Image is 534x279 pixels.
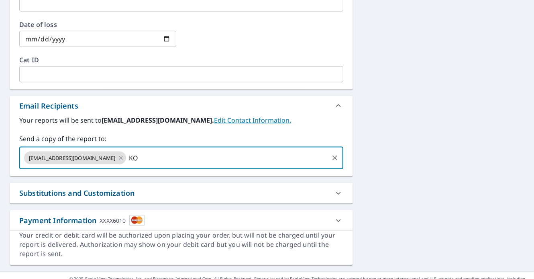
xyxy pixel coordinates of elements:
[329,152,340,164] button: Clear
[19,134,343,144] label: Send a copy of the report to:
[10,210,353,231] div: Payment InformationXXXX6010cardImage
[100,215,126,226] div: XXXX6010
[10,183,353,203] div: Substitutions and Customization
[19,215,145,226] div: Payment Information
[19,57,343,63] label: Cat ID
[102,116,214,125] b: [EMAIL_ADDRESS][DOMAIN_NAME].
[19,115,343,125] label: Your reports will be sent to
[10,96,353,115] div: Email Recipients
[24,154,120,162] span: [EMAIL_ADDRESS][DOMAIN_NAME]
[214,116,291,125] a: EditContactInfo
[19,188,135,199] div: Substitutions and Customization
[24,152,126,164] div: [EMAIL_ADDRESS][DOMAIN_NAME]
[19,21,176,28] label: Date of loss
[129,215,145,226] img: cardImage
[19,231,343,258] div: Your credit or debit card will be authorized upon placing your order, but will not be charged unt...
[19,101,78,111] div: Email Recipients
